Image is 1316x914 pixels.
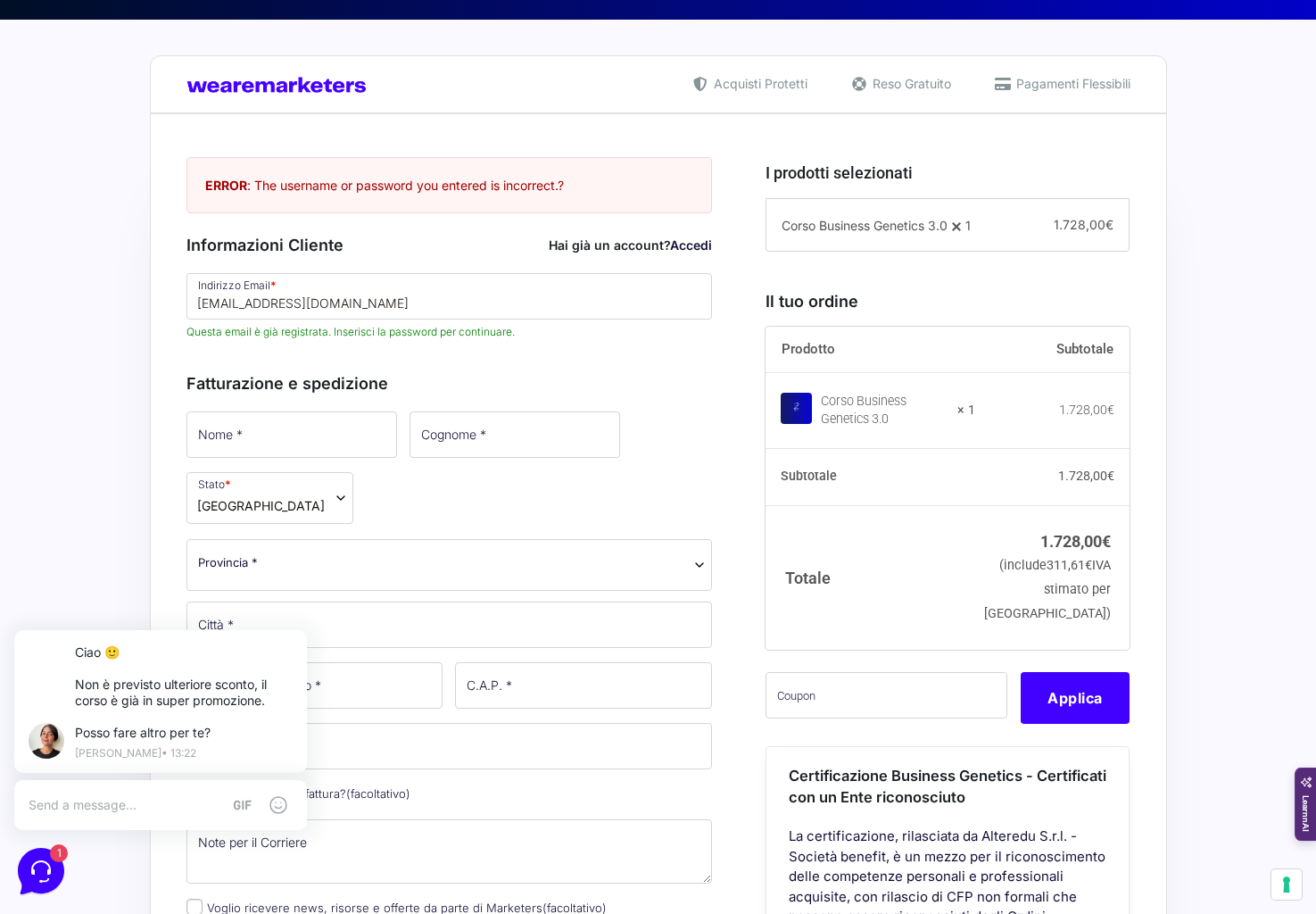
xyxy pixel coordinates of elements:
input: Telefono * [186,723,713,769]
p: Ciao 🙂 Non è previsto ulteriore sconto, il corso è già in super promozione. Posso fare altro per te? [75,150,284,168]
a: Open Help Center [222,253,328,268]
button: 1Messages [124,573,234,614]
span: Your Conversations [29,100,145,114]
strong: ERROR [205,178,247,193]
span: 311,61 [1047,558,1092,573]
span: Find an Answer [29,253,121,268]
span: € [1085,558,1092,573]
iframe: Customerly Messenger Launcher [14,844,68,898]
button: Help [233,573,343,614]
input: Indirizzo Email * [186,273,713,320]
div: Hai già un account? [549,236,712,254]
span: Reso Gratuito [868,74,951,93]
div: : The username or password you entered is incorrect. ? [186,157,713,213]
img: Corso Business Genetics 3.0 [781,393,812,424]
th: Subtotale [975,327,1130,373]
div: Apri il pannello di LearnnAI [1295,768,1316,842]
span: Pagamenti Flessibili [1012,74,1130,93]
span: 1.728,00 [1054,217,1113,232]
span: (facoltativo) [346,786,410,801]
a: Accedi [670,237,712,253]
h3: Il tuo ordine [766,289,1130,313]
span: Acquisti Protetti [709,74,807,93]
bdi: 1.728,00 [1058,469,1114,483]
h2: Hello from Marketers 👋 [14,14,300,71]
p: Home [54,598,84,614]
input: C.A.P. * [455,662,712,709]
button: Applica [1021,672,1130,724]
span: Certificazione Business Genetics - Certificati con un Ente riconosciuto [789,767,1106,807]
bdi: 1.728,00 [1040,532,1111,551]
span: 1 [178,571,191,584]
img: dark [39,114,75,150]
a: [PERSON_NAME]Ciao 🙂 Non è previsto ulteriore sconto, il corso è già in super promozione. Posso fa... [21,121,335,175]
input: Cognome * [410,411,620,458]
h3: Informazioni Cliente [186,233,713,257]
span: LearnnAI [1299,795,1312,832]
th: Prodotto [766,327,975,373]
button: Le tue preferenze relative al consenso per le tecnologie di tracciamento [1271,869,1302,900]
span: Italia [197,496,325,515]
input: Coupon [766,672,1007,719]
span: 1 [965,218,971,233]
span: Questa email è già registrata. Inserisci la password per continuare. [186,324,713,340]
button: Home [14,573,124,614]
span: € [1105,217,1113,232]
button: Start a Conversation [29,182,328,218]
h3: I prodotti selezionati [766,161,1130,185]
strong: × 1 [957,402,975,420]
input: Search for an Article... [40,292,292,310]
span: Start a Conversation [128,193,250,207]
span: Provincia * [198,553,258,572]
small: (include IVA stimato per [GEOGRAPHIC_DATA]) [984,558,1111,621]
span: € [1102,532,1111,551]
p: Ciao 🙂 [86,36,303,52]
a: See all [288,100,328,114]
span: Corso Business Genetics 3.0 [782,218,948,233]
p: Posso fare altro per te? [86,116,303,132]
p: [PERSON_NAME] • 13:22 [86,139,303,150]
p: Messages [153,598,204,614]
th: Totale [766,505,975,649]
span: € [1107,403,1114,417]
h3: Fatturazione e spedizione [186,371,713,395]
span: Stato [186,472,353,524]
bdi: 1.728,00 [1059,403,1114,417]
span: [PERSON_NAME] [75,129,284,146]
p: Help [277,598,300,614]
div: Corso Business Genetics 3.0 [821,393,946,428]
span: Provincia [186,539,713,591]
th: Subtotale [766,449,975,506]
img: dark [29,130,64,166]
input: Nome * [186,411,397,458]
input: Città * [186,602,713,648]
p: Non è previsto ulteriore sconto, il corso è già in super promozione. [86,68,303,100]
span: 1 [310,150,328,168]
p: 6h ago [294,129,328,145]
span: € [1107,469,1114,483]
